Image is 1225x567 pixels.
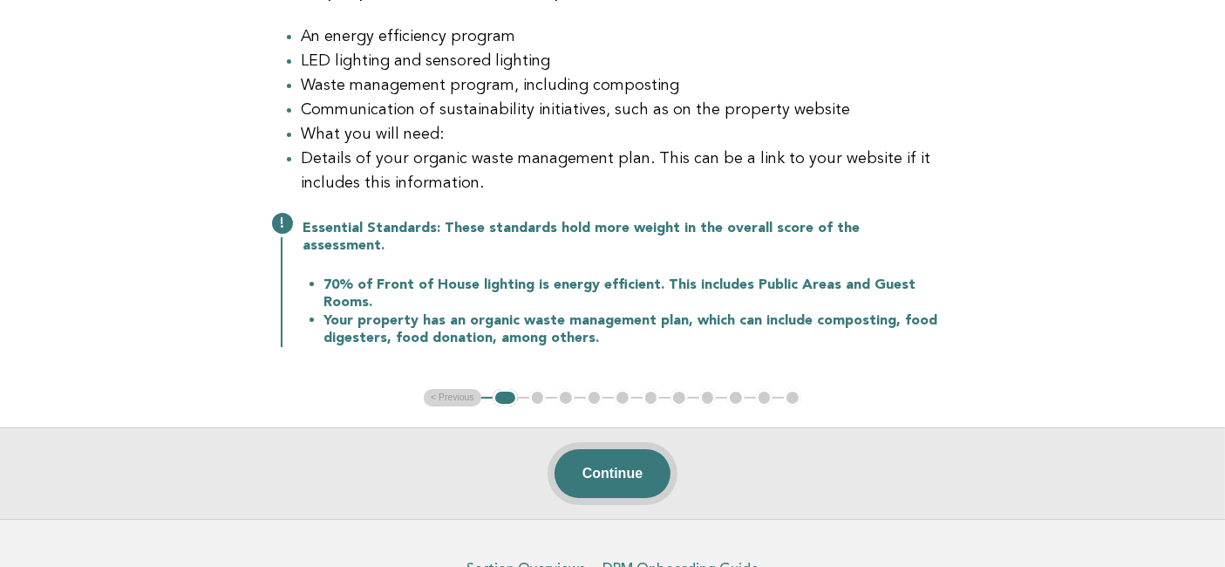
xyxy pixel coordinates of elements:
p: Essential Standards: These standards hold more weight in the overall score of the assessment. [303,220,945,255]
button: 1 [493,389,518,406]
li: Communication of sustainability initiatives, such as on the property website [302,98,945,122]
li: Your property has an organic waste management plan, which can include composting, food digesters,... [324,311,945,347]
li: LED lighting and sensored lighting [302,49,945,73]
li: Details of your organic waste management plan. This can be a link to your website if it includes ... [302,147,945,195]
li: What you will need: [302,122,945,147]
button: Continue [555,449,670,498]
li: Waste management program, including composting [302,73,945,98]
li: An energy efficiency program [302,24,945,49]
li: 70% of Front of House lighting is energy efficient. This includes Public Areas and Guest Rooms. [324,276,945,311]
